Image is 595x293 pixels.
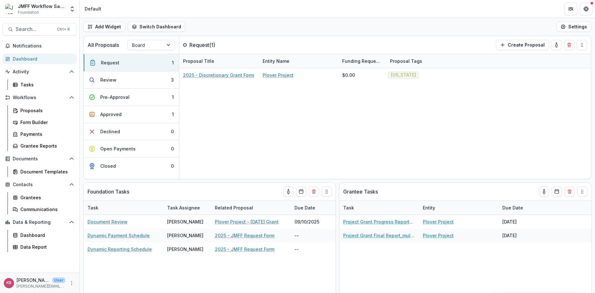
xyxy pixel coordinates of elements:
span: Notifications [13,43,74,49]
a: Grantees [10,192,77,203]
div: Proposal Tags [386,54,466,68]
button: More [68,279,75,287]
span: Search... [16,26,53,32]
a: Project Grant Progress Report_multipymt [343,218,415,225]
span: Foundation [18,10,39,15]
nav: breadcrumb [82,4,104,13]
div: Task [84,201,163,215]
div: Review [100,77,117,83]
a: Grantee Reports [10,141,77,151]
div: Due Date [499,204,527,211]
img: JMFF Workflow Sandbox [5,4,15,14]
a: Tasks [10,79,77,90]
div: Task [339,204,358,211]
div: Form Builder [20,119,72,126]
button: Search... [3,23,77,36]
div: Entity Name [259,54,338,68]
a: 2025 - Discretionary Grant Form [183,72,254,78]
p: User [52,277,65,283]
button: Drag [322,187,332,197]
div: Proposal Title [179,58,218,64]
div: [DATE] [499,215,546,229]
div: -- [291,229,338,242]
div: Task [84,204,102,211]
span: Documents [13,156,67,162]
div: Task Assignee [163,204,204,211]
button: Request1 [84,54,179,71]
a: Dynamic Payment Schedule [88,232,150,239]
div: Funding Requested [338,58,386,64]
div: 1 [172,111,174,118]
button: toggle-assigned-to-me [283,187,294,197]
div: Funding Requested [338,54,386,68]
div: Entity [419,201,499,215]
button: Partners [564,3,577,15]
div: [PERSON_NAME] [167,232,203,239]
p: Grantee Tasks [343,188,378,195]
a: Form Builder [10,117,77,128]
button: Add Widget [83,22,125,32]
div: $0.00 [342,72,355,78]
a: Plover Project [423,232,454,239]
div: Dashboard [13,55,72,62]
button: Open Payments0 [84,140,179,157]
button: Open entity switcher [68,3,77,15]
a: Document Review [88,218,128,225]
a: Document Templates [10,166,77,177]
span: Workflows [13,95,67,100]
a: Dashboard [10,230,77,240]
button: Open Documents [3,154,77,164]
div: [PERSON_NAME] [167,218,203,225]
a: Data Report [10,242,77,252]
div: 0 [171,128,174,135]
button: Closed0 [84,157,179,174]
button: Switch Dashboard [128,22,185,32]
button: Pre-Approval1 [84,89,179,106]
div: Proposal Title [179,54,259,68]
div: Tasks [20,81,72,88]
p: All Proposals [88,41,119,49]
button: Declined0 [84,123,179,140]
div: Due Date [499,201,546,215]
a: Project Grant Final Report_multipymt [343,232,415,239]
div: Declined [100,128,120,135]
button: Create Proposal [496,40,549,50]
div: Due Date [291,201,338,215]
div: Related Proposal [211,201,291,215]
div: Pre-Approval [100,94,130,100]
div: [DATE] [499,229,546,242]
div: JMFF Workflow Sandbox [18,3,65,10]
div: Due Date [291,204,319,211]
div: 0 [171,145,174,152]
button: Calendar [296,187,306,197]
a: 2025 - JMFF Request Form [215,246,274,253]
div: Proposals [20,107,72,114]
div: Dashboard [20,232,72,238]
a: Proposals [10,105,77,116]
button: Drag [577,40,587,50]
div: Payments [20,131,72,137]
div: 09/10/2025 [291,215,338,229]
div: Data Report [20,244,72,250]
div: Open Payments [100,145,136,152]
div: Grantee Reports [20,143,72,149]
div: Task Assignee [163,201,211,215]
button: toggle-assigned-to-me [539,187,549,197]
span: [US_STATE] [391,72,416,78]
button: Approved1 [84,106,179,123]
div: Task [339,201,419,215]
a: Dashboard [3,54,77,64]
span: Contacts [13,182,67,187]
p: [PERSON_NAME][EMAIL_ADDRESS][DOMAIN_NAME] [17,283,65,289]
span: Data & Reporting [13,220,67,225]
button: Delete card [309,187,319,197]
div: 1 [172,59,174,66]
div: Entity Name [259,58,293,64]
div: Approved [100,111,122,118]
a: Plover Project [423,218,454,225]
button: Drag [577,187,587,197]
